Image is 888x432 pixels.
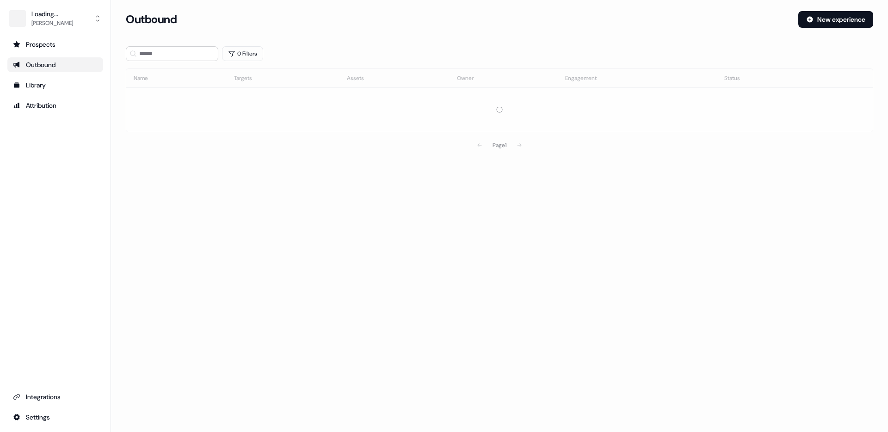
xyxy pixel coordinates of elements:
div: Attribution [13,101,98,110]
div: Settings [13,413,98,422]
a: Go to attribution [7,98,103,113]
div: [PERSON_NAME] [31,19,73,28]
div: Prospects [13,40,98,49]
a: Go to outbound experience [7,57,103,72]
h3: Outbound [126,12,177,26]
a: Go to prospects [7,37,103,52]
button: Loading...[PERSON_NAME] [7,7,103,30]
a: Go to integrations [7,410,103,425]
div: Library [13,80,98,90]
div: Loading... [31,9,73,19]
button: 0 Filters [222,46,263,61]
a: Go to integrations [7,389,103,404]
button: New experience [798,11,873,28]
a: Go to templates [7,78,103,93]
div: Outbound [13,60,98,69]
div: Integrations [13,392,98,401]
